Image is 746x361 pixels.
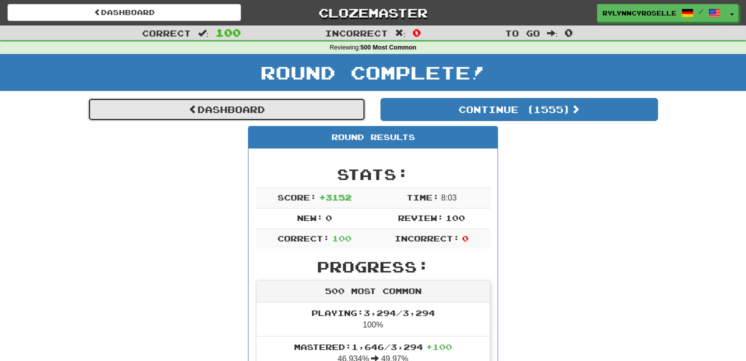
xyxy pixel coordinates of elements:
a: Dashboard [88,98,365,121]
span: New: [297,213,323,222]
span: Incorrect: [394,233,459,243]
div: 500 Most Common [256,280,489,302]
span: Time: [406,192,439,202]
span: To go [505,28,540,38]
a: Dashboard [7,4,241,21]
h1: Round Complete! [3,62,742,82]
span: + 3152 [319,192,351,202]
li: 100% [256,302,489,336]
span: 100 [332,233,351,243]
span: 100 [215,26,241,38]
span: 0 [462,233,468,243]
span: RylynnCyroselle [602,8,676,17]
a: RylynnCyroselle / [597,4,726,22]
h2: Stats: [256,166,490,182]
span: 8 : 0 3 [441,193,456,202]
a: Clozemaster [256,4,489,21]
button: Continue (1555) [380,98,658,121]
span: 100 [445,213,465,222]
strong: 500 Most Common [360,44,416,51]
span: : [395,29,406,37]
span: Mastered: 1,646 / 3,294 [294,342,452,351]
span: : [198,29,209,37]
h2: Progress: [256,258,490,275]
span: Correct [142,28,191,38]
div: Round Results [248,126,497,148]
span: Incorrect [325,28,388,38]
span: 0 [412,26,421,38]
span: 0 [564,26,573,38]
span: 0 [325,213,332,222]
span: Correct: [277,233,329,243]
span: / [698,8,703,15]
span: : [547,29,558,37]
span: + 100 [426,342,452,351]
span: Review: [398,213,443,222]
span: Score: [277,192,316,202]
span: Playing: 3,294 / 3,294 [311,308,435,317]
